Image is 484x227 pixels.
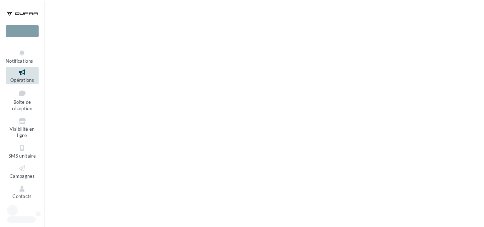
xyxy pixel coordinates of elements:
a: Boîte de réception [6,87,39,113]
span: Campagnes [10,173,35,179]
div: Nouvelle campagne [6,25,39,37]
span: Visibilité en ligne [10,126,34,138]
a: SMS unitaire [6,143,39,160]
span: Opérations [10,77,34,83]
span: Contacts [12,194,32,199]
a: Opérations [6,67,39,84]
span: Boîte de réception [12,99,32,112]
span: SMS unitaire [9,153,36,159]
span: Notifications [6,58,33,64]
a: Campagnes [6,163,39,180]
a: Contacts [6,183,39,201]
a: Visibilité en ligne [6,116,39,140]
